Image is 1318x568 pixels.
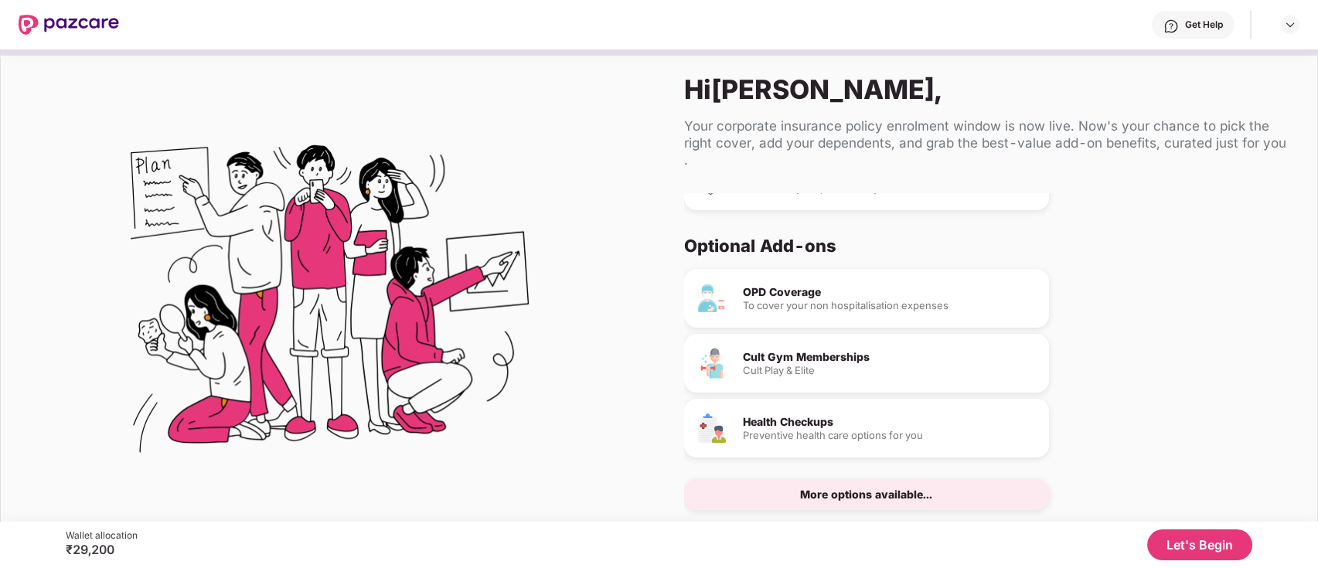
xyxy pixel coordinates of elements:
img: New Pazcare Logo [19,15,119,35]
div: Get Help [1185,19,1223,31]
div: More options available... [800,489,932,500]
img: svg+xml;base64,PHN2ZyBpZD0iRHJvcGRvd24tMzJ4MzIiIHhtbG5zPSJodHRwOi8vd3d3LnczLm9yZy8yMDAwL3N2ZyIgd2... [1284,19,1296,31]
div: To cover your non hospitalisation expenses [743,301,1037,311]
div: Optional Add-ons [684,235,1281,257]
div: Cult Play & Elite [743,366,1037,376]
img: Health Checkups [696,413,727,444]
img: Cult Gym Memberships [696,348,727,379]
div: Preventive health care options for you [743,430,1037,440]
img: svg+xml;base64,PHN2ZyBpZD0iSGVscC0zMngzMiIgeG1sbnM9Imh0dHA6Ly93d3cudzMub3JnLzIwMDAvc3ZnIiB3aWR0aD... [1163,19,1179,34]
img: Flex Benefits Illustration [131,105,529,503]
div: Health Checkups [743,417,1037,427]
div: Cult Gym Memberships [743,352,1037,362]
div: Hi [PERSON_NAME] , [684,73,1293,105]
div: Customise your plan to suit your needs! [743,183,1037,193]
div: ₹29,200 [66,542,138,557]
div: Wallet allocation [66,529,138,542]
div: Your corporate insurance policy enrolment window is now live. Now's your chance to pick the right... [684,117,1293,168]
button: Let's Begin [1147,529,1252,560]
img: OPD Coverage [696,283,727,314]
div: OPD Coverage [743,287,1037,298]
